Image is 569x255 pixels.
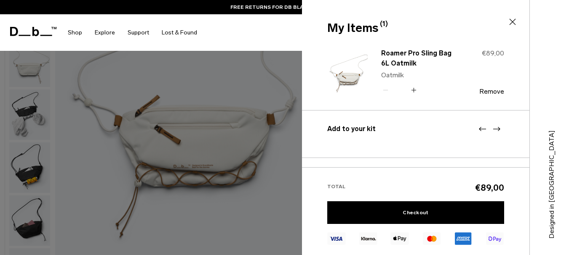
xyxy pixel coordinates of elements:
div: My Items [327,19,502,37]
p: Oatmilk [381,70,453,80]
h3: Add to your kit [327,124,504,134]
a: Support [128,18,149,47]
span: Total [327,184,345,189]
a: Shop [68,18,82,47]
p: Designed in [GEOGRAPHIC_DATA] [547,113,557,239]
a: Roamer Pro Sling Bag 6L Oatmilk [381,48,453,68]
a: FREE RETURNS FOR DB BLACK MEMBERS [230,3,339,11]
a: Lost & Found [162,18,197,47]
nav: Main Navigation [61,14,203,51]
a: Checkout [327,201,504,224]
span: €89,00 [475,182,504,193]
button: Remove [479,88,504,95]
span: €89,00 [482,49,504,57]
a: Explore [95,18,115,47]
img: Roamer Pro Sling Bag 6L Oatmilk - Oatmilk [327,47,368,97]
span: (1) [380,19,388,29]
